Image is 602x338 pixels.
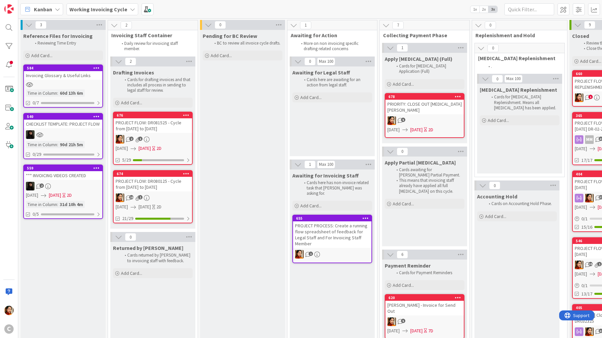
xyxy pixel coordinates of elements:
[292,69,350,76] span: Awaiting for Legal Staff
[113,112,193,165] a: 676PROJECT FLOW: DR081525 - Cycle from [DATE] to [DATE]PM[DATE][DATE]2D5/29
[125,57,136,65] span: 2
[156,145,161,152] div: 2D
[24,165,102,180] div: 559*** INVOICING VIDEOS CREATED
[385,56,452,62] span: Apply Retainer (Full)
[23,33,93,39] span: Reference Files for Invoicing
[485,64,557,69] li: .
[388,94,464,99] div: 678
[393,81,414,87] span: Add Card...
[401,319,405,323] span: 5
[488,94,558,111] li: Cards for [MEDICAL_DATA] Replenishment. Means all [MEDICAL_DATA] has been applied.
[14,1,30,9] span: Support
[397,148,408,156] span: 0
[588,262,593,266] span: 35
[211,41,281,46] li: BC to review all invoice cycle drafts.
[24,65,102,71] div: 584
[4,306,14,315] img: PM
[23,113,103,159] a: 540CHECKLIST TEMPLATE: PROJECT FLOWESTime in Column:90d 21h 5m0/29
[129,137,134,141] span: 2
[125,233,136,241] span: 0
[27,66,102,70] div: 584
[121,253,192,264] li: Cards returned by [PERSON_NAME] to invoicing staff with feedback.
[58,201,85,208] div: 31d 10h 4m
[293,221,371,248] div: PROJECT PROCESS: Create a running flow spreadsheet of feedback for Legal Staff and For Invoicing ...
[49,192,61,199] span: [DATE]
[113,245,183,251] span: Returned by Breanna
[385,100,464,114] div: PRIORITY: CLOSE OUT [MEDICAL_DATA][PERSON_NAME]
[319,163,333,166] div: Max 100
[121,100,142,106] span: Add Card...
[428,126,433,133] div: 2D
[26,182,35,190] img: ES
[572,33,589,39] span: Closed
[393,270,463,276] li: Cards for Payment Reminders
[26,192,38,199] span: [DATE]
[40,183,44,188] span: 2
[215,21,226,29] span: 0
[35,21,47,29] span: 3
[581,215,588,222] span: 0 / 1
[581,282,588,289] span: 0 / 1
[33,151,41,158] span: 0/29
[211,53,232,58] span: Add Card...
[478,55,556,61] span: Retainer Replenishment
[393,282,414,288] span: Add Card...
[24,120,102,128] div: CHECKLIST TEMPLATE: PROJECT FLOW
[139,203,151,210] span: [DATE]
[385,317,464,326] div: PM
[477,193,517,200] span: Accounting Hold
[392,21,404,29] span: 7
[122,215,133,222] span: 21/29
[387,126,400,133] span: [DATE]
[24,114,102,120] div: 540
[26,201,57,208] div: Time in Column
[292,215,372,263] a: 655PROJECT PROCESS: Create a running flow spreadsheet of feedback for Legal Staff and For Invoici...
[4,4,14,14] img: Visit kanbanzone.com
[27,114,102,119] div: 540
[300,94,322,100] span: Add Card...
[114,112,192,133] div: 676PROJECT FLOW: DR081525 - Cycle from [DATE] to [DATE]
[470,6,479,13] span: 1x
[575,93,583,102] img: PM
[122,157,131,164] span: 5/29
[27,166,102,170] div: 559
[385,94,464,114] div: 678PRIORITY: CLOSE OUT [MEDICAL_DATA][PERSON_NAME]
[116,193,124,202] img: PM
[393,201,414,207] span: Add Card...
[297,41,369,52] li: More on non invoicing specific drafting related concerns
[397,44,408,52] span: 1
[114,193,192,202] div: PM
[292,172,359,179] span: Awaiting for Invoicing Staff
[410,327,423,334] span: [DATE]
[575,261,583,269] img: PM
[304,57,316,65] span: 0
[117,113,192,118] div: 676
[581,290,592,297] span: 13/17
[114,171,192,177] div: 674
[300,203,322,209] span: Add Card...
[296,216,371,221] div: 655
[575,271,587,278] span: [DATE]
[387,116,396,125] img: PM
[575,204,587,211] span: [DATE]
[585,135,594,144] div: MM
[387,317,396,326] img: PM
[385,295,464,301] div: 620
[293,215,371,221] div: 655
[480,86,557,93] span: Retainer Replenishment
[117,171,192,176] div: 674
[118,41,190,52] li: Daily review for invoicing staff member.
[385,116,464,125] div: PM
[588,95,593,99] span: 1
[393,63,463,74] li: Cards for [MEDICAL_DATA] Application (Full)
[69,6,127,13] b: Working Invoicing Cycle
[34,5,52,13] span: Kanban
[24,171,102,180] div: *** INVOICING VIDEOS CREATED
[410,126,423,133] span: [DATE]
[295,250,304,259] img: PM
[24,65,102,80] div: 584Invoicing Glossary & Useful Links
[479,6,488,13] span: 2x
[33,99,39,106] span: 0/7
[31,41,102,46] li: Reviewing Time Entry
[121,77,192,93] li: Cards for drafting invoices and that includes all process in sending to legal staff for review.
